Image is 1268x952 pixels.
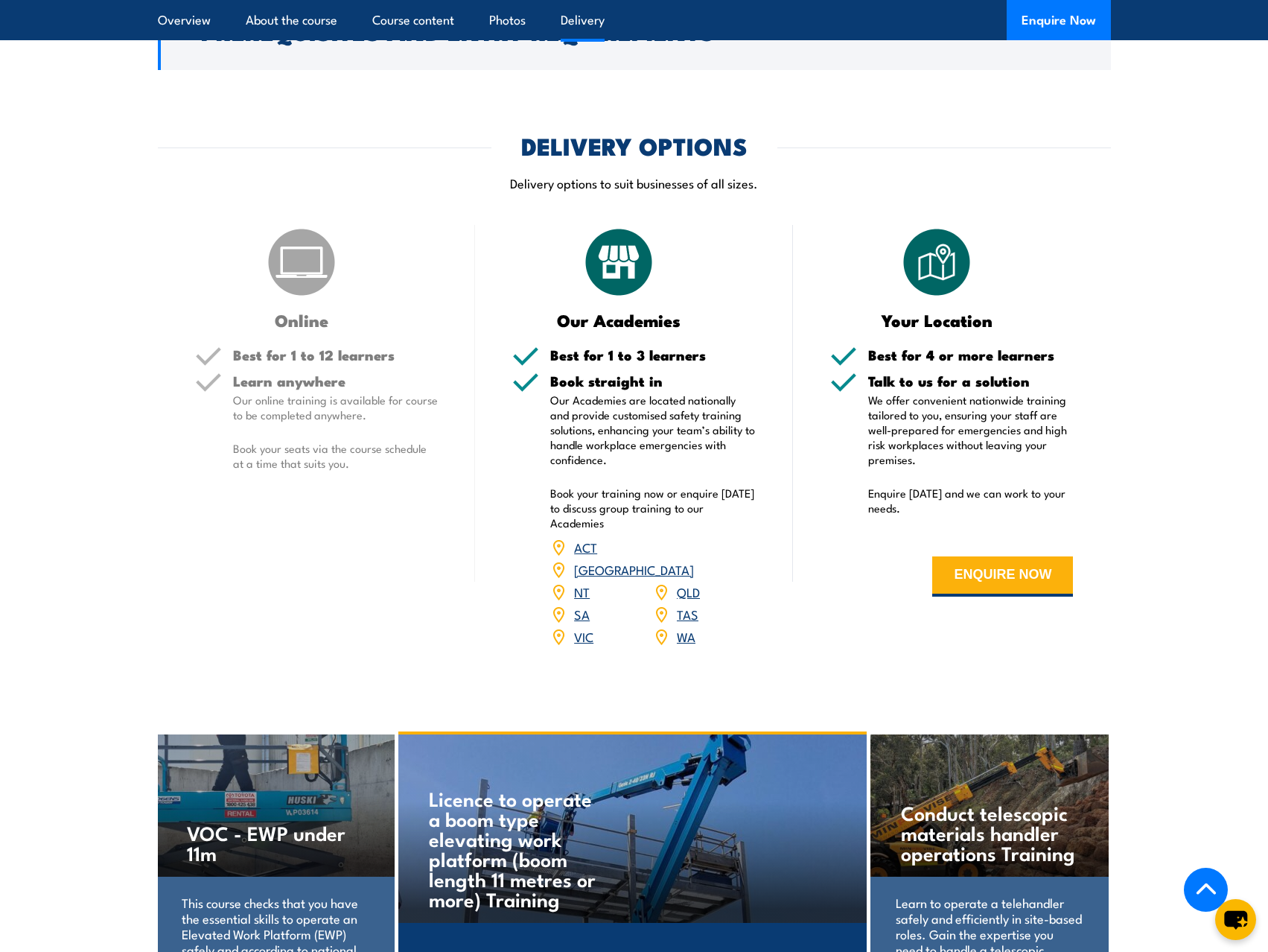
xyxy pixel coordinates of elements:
h5: Best for 1 to 12 learners [233,348,439,362]
a: TAS [677,605,698,623]
a: VIC [574,627,593,645]
h5: Book straight in [550,374,756,388]
h5: Talk to us for a solution [868,374,1074,388]
h5: Learn anywhere [233,374,439,388]
a: ACT [574,538,597,556]
h5: Best for 4 or more learners [868,348,1074,362]
p: Book your seats via the course schedule at a time that suits you. [233,441,439,471]
h2: DELIVERY OPTIONS [521,135,748,156]
p: Delivery options to suit businesses of all sizes. [158,174,1111,191]
h4: Conduct telescopic materials handler operations Training [901,802,1077,863]
a: WA [677,627,695,645]
h4: Licence to operate a boom type elevating work platform (boom length 11 metres or more) Training [429,788,604,909]
h3: Your Location [830,311,1044,329]
p: Our online training is available for course to be completed anywhere. [233,393,439,422]
a: NT [574,583,590,600]
p: Our Academies are located nationally and provide customised safety training solutions, enhancing ... [550,393,756,467]
button: ENQUIRE NOW [932,556,1073,597]
a: SA [574,605,590,623]
p: Book your training now or enquire [DATE] to discuss group training to our Academies [550,486,756,530]
p: We offer convenient nationwide training tailored to you, ensuring your staff are well-prepared fo... [868,393,1074,467]
h5: Best for 1 to 3 learners [550,348,756,362]
h2: Prerequisites and Entry Requirements [201,20,1045,41]
h3: Online [195,311,409,329]
a: [GEOGRAPHIC_DATA] [574,560,694,578]
button: chat-button [1215,899,1256,940]
p: Enquire [DATE] and we can work to your needs. [868,486,1074,515]
a: QLD [677,583,700,600]
h3: Our Academies [512,311,726,329]
h4: VOC - EWP under 11m [187,822,363,863]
